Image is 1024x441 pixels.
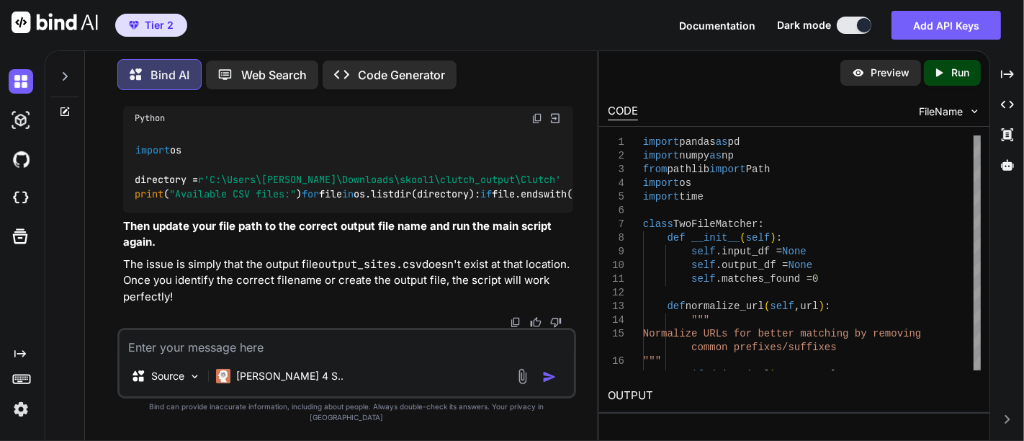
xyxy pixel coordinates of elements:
span: TwoFileMatcher [673,218,758,230]
span: self [771,300,795,312]
span: time [680,191,704,202]
button: Documentation [679,18,755,33]
span: """ [643,355,661,367]
button: premiumTier 2 [115,14,187,37]
div: 12 [608,286,624,300]
span: normalize_url [686,300,764,312]
p: Preview [871,66,910,80]
span: None [789,259,813,271]
img: githubDark [9,147,33,171]
span: : [758,218,764,230]
span: FileName [919,104,963,119]
p: Code Generator [358,66,445,84]
img: Pick Models [189,370,201,383]
div: 3 [608,163,624,177]
span: pd.isna [704,369,746,380]
div: 10 [608,259,624,272]
span: """ [692,314,710,326]
span: self [692,246,717,257]
span: ) [819,300,825,312]
span: print [135,187,163,200]
div: 17 [608,368,624,382]
code: os directory = ( ) file os.listdir(directory): file.endswith( ): ( ) [135,142,729,201]
p: Bind AI [151,66,189,84]
span: import [643,136,679,148]
span: "Available CSV files:" [169,187,296,200]
span: ( [746,369,752,380]
span: import [643,177,679,189]
img: darkChat [9,69,33,94]
span: : [825,300,830,312]
span: import [643,191,679,202]
div: 5 [608,190,624,204]
span: Normalize URLs for better matching by remo [643,328,897,339]
span: if [692,369,704,380]
img: attachment [514,368,531,385]
span: as [716,136,728,148]
span: url [801,300,819,312]
span: Path [746,164,771,175]
div: 6 [608,204,624,218]
span: ( [764,300,770,312]
span: as [710,150,722,161]
p: Bind can provide inaccurate information, including about people. Always double-check its answers.... [117,401,576,423]
span: r'C:\Users\[PERSON_NAME]\Downloads\skool1\clutch_output\Clutch' [198,172,561,185]
span: url [753,369,771,380]
span: numpy [680,150,710,161]
div: 15 [608,327,624,341]
div: 13 [608,300,624,313]
span: __init__ [692,232,740,244]
span: Documentation [679,19,755,32]
h2: OUTPUT [599,379,989,413]
img: preview [852,66,865,79]
strong: Then update your file path to the correct output file name and run the main script again. [123,219,554,249]
span: class [643,218,673,230]
span: in [342,187,354,200]
span: import [135,143,170,156]
span: '.csv' [572,187,607,200]
div: 11 [608,272,624,286]
span: : [776,232,782,244]
img: like [530,316,542,328]
span: .output_df = [716,259,789,271]
span: .input_df = [716,246,782,257]
span: Python [135,112,165,124]
span: os [680,177,692,189]
img: copy [531,112,543,124]
span: import [643,150,679,161]
img: icon [542,370,557,384]
span: self [692,259,717,271]
span: common prefixes/suffixes [692,342,837,353]
div: 4 [608,177,624,190]
span: pandas [680,136,716,148]
span: import [710,164,746,175]
div: CODE [608,103,638,120]
div: 1 [608,135,624,149]
span: Dark mode [777,18,831,32]
img: copy [510,316,521,328]
span: from [643,164,668,175]
p: The issue is simply that the output file doesn't exist at that location. Once you identify the co... [123,257,573,306]
span: self [692,273,717,285]
p: Run [951,66,969,80]
span: self [746,232,771,244]
span: def [668,300,686,312]
img: cloudideIcon [9,186,33,210]
div: 8 [608,231,624,245]
p: [PERSON_NAME] 4 S.. [236,369,343,383]
span: Tier 2 [145,18,174,32]
span: .matches_found = [716,273,812,285]
span: if [480,187,492,200]
img: Bind AI [12,12,98,33]
span: for [302,187,319,200]
div: 9 [608,245,624,259]
span: pd [728,136,740,148]
img: Open in Browser [549,112,562,125]
img: darkAi-studio [9,108,33,133]
span: pathlib [668,164,710,175]
span: ( [740,232,746,244]
div: 14 [608,313,624,327]
span: None [783,246,807,257]
div: 2 [608,149,624,163]
span: or [783,369,795,380]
